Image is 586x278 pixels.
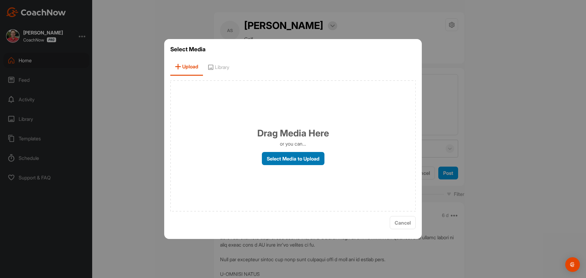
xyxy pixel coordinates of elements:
[170,45,416,54] h3: Select Media
[565,257,580,272] div: Open Intercom Messenger
[262,152,324,165] label: Select Media to Upload
[203,58,234,76] span: Library
[170,58,203,76] span: Upload
[257,126,329,140] h1: Drag Media Here
[395,220,411,226] span: Cancel
[390,216,416,229] button: Cancel
[280,140,306,147] p: or you can...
